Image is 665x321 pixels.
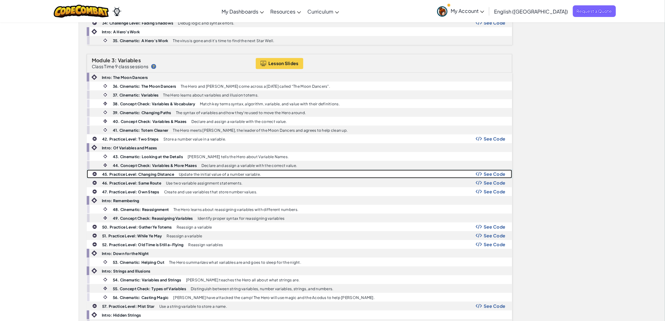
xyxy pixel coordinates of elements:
img: Show Code Logo [476,190,482,194]
b: 47. Practice Level: Own Steps [102,190,159,195]
b: 57. Practice Level: Mist Star [102,304,155,309]
b: 43. Cinematic: Looking at the Details [113,155,183,159]
span: Variables [118,57,141,64]
a: 36. Cinematic: The Moon Dancers The Hero and [PERSON_NAME] come across a [DATE] called “The Moon ... [87,82,512,91]
img: IconCinematic.svg [102,38,108,43]
p: Declare and assign a variable with the correct value. [191,120,287,124]
p: The Hero learns about reassigning variables with different numbers. [173,208,298,212]
p: [PERSON_NAME] have attacked the camp! The Hero will use magic and the Acodus to help [PERSON_NAME]. [173,296,375,300]
b: Intro: Down for the Night [102,252,149,256]
b: 52. Practice Level: Old Time is Still a-Flying [102,243,184,247]
p: [PERSON_NAME] tells the Hero about Variable Names. [188,155,289,159]
a: 43. Cinematic: Looking at the Details [PERSON_NAME] tells the Hero about Variable Names. [87,152,512,161]
p: Use a string variable to store a name. [159,305,227,309]
span: Curriculum [307,8,333,15]
img: Show Code Logo [476,234,482,238]
img: IconPracticeLevel.svg [92,224,97,230]
a: 46. Practice Level: Same Route Use two variable assignment statements. Show Code Logo See Code [87,179,512,187]
p: Match key terms syntax, algorithm, variable, and value with their definitions. [200,102,340,106]
img: IconCinematic.svg [102,295,108,300]
a: Resources [267,3,304,20]
img: Show Code Logo [476,21,482,25]
a: 40. Concept Check: Variables & Mazes Declare and assign a variable with the correct value. [87,117,512,126]
span: English ([GEOGRAPHIC_DATA]) [494,8,568,15]
img: IconCinematic.svg [102,154,108,159]
a: 42. Practice Level: Two Steps Store a number value in a variable. Show Code Logo See Code [87,135,512,143]
a: 38. Concept Check: Variables & Vocabulary Match key terms syntax, algorithm, variable, and value ... [87,99,512,108]
p: Distinguish between string variables, number variables, strings, and numbers. [191,287,333,291]
b: 55. Concept Check: Types of Variables [113,287,186,291]
span: 3: [112,57,117,64]
img: Show Code Logo [476,137,482,141]
a: 56. Cinematic: Casting Magic [PERSON_NAME] have attacked the camp! The Hero will use magic and th... [87,293,512,302]
p: The virus is gone and it's time to find the next Star Well. [173,39,274,43]
a: 35. Cinematic: A Hero's Work The virus is gone and it's time to find the next Star Well. [87,36,512,45]
a: 53. Cinematic: Helping Out The Hero summarizes what variables are and goes to sleep for the night. [87,258,512,267]
p: Use two variable assignment statements. [166,181,243,185]
a: Request a Quote [573,5,616,17]
img: IconPracticeLevel.svg [92,242,97,247]
b: 35. Cinematic: A Hero's Work [113,39,168,43]
img: IconIntro.svg [91,75,97,80]
img: IconPracticeLevel.svg [92,172,97,177]
p: Debug logic and syntax errors. [178,21,234,25]
b: 39. Cinematic: Changing Paths [113,111,171,115]
b: 56. Cinematic: Casting Magic [113,296,169,300]
p: The Hero summarizes what variables are and goes to sleep for the night. [169,261,301,265]
a: 49. Concept Check: Reassigning Variables Identify proper syntax for reassigning variables [87,214,512,223]
a: 51. Practice Level: While Ye May Reassign a variable Show Code Logo See Code [87,231,512,240]
a: My Account [434,1,487,21]
img: IconIntro.svg [91,29,97,35]
span: My Dashboards [222,8,258,15]
img: Show Code Logo [476,304,482,308]
img: IconPracticeLevel.svg [92,180,97,185]
p: [PERSON_NAME] teaches the Hero all about what strings are. [186,278,300,282]
img: IconInteractive.svg [102,286,108,291]
p: Declare and assign a variable with the correct value. [201,164,297,168]
p: The Hero meets [PERSON_NAME], the leader of the Moon Dancers and agrees to help clean up. [173,129,348,133]
a: 44. Concept Check: Variables & More Mazes Declare and assign a variable with the correct value. [87,161,512,170]
a: My Dashboards [218,3,267,20]
span: See Code [484,304,506,309]
a: Curriculum [304,3,342,20]
b: 45. Practice Level: Changing Distance [102,172,174,177]
p: Reassign a variable [177,225,212,230]
img: IconIntro.svg [91,145,97,151]
b: Intro: The Moon Dancers [102,75,148,80]
b: Intro: Remembering [102,199,140,203]
span: See Code [484,233,506,238]
img: IconHint.svg [151,64,156,69]
img: IconIntro.svg [91,312,97,318]
p: Store a number value in a variable. [163,137,226,141]
img: Show Code Logo [476,242,482,247]
img: IconPracticeLevel.svg [92,233,97,238]
img: IconIntro.svg [91,198,97,203]
img: IconCinematic.svg [102,127,108,133]
b: Intro: Hidden Strings [102,313,141,318]
span: See Code [484,224,506,230]
p: Reassign variables [188,243,223,247]
img: IconCinematic.svg [102,110,108,115]
p: Update the initial value of a number variable. [179,173,261,177]
b: Intro: Of Variables and Mazes [102,146,157,151]
a: 57. Practice Level: Mist Star Use a string variable to store a name. Show Code Logo See Code [87,302,512,311]
p: Identify proper syntax for reassigning variables [198,217,285,221]
span: See Code [484,136,506,141]
p: The syntax of variables and how they’re used to move the Hero around. [176,111,306,115]
p: Class Time 9 class sessions [92,64,148,69]
b: 36. Cinematic: The Moon Dancers [113,84,176,89]
b: 48. Cinematic: Reassignment [113,208,169,212]
img: IconPracticeLevel.svg [92,189,97,194]
img: IconInteractive.svg [102,119,108,124]
span: See Code [484,189,506,194]
b: 34: Challenge Level: Fading Shadows [102,21,173,26]
img: IconCinematic.svg [102,277,108,283]
a: 47. Practice Level: Own Steps Create and use variables that store number values. Show Code Logo S... [87,187,512,196]
img: IconInteractive.svg [102,215,108,221]
img: IconPracticeLevel.svg [92,136,97,141]
button: Lesson Slides [256,58,303,69]
a: 41. Cinematic: Totem Cleaner The Hero meets [PERSON_NAME], the leader of the Moon Dancers and agr... [87,126,512,135]
img: Show Code Logo [476,225,482,229]
b: 54. Cinematic: Variables and Strings [113,278,181,283]
span: See Code [484,172,506,177]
